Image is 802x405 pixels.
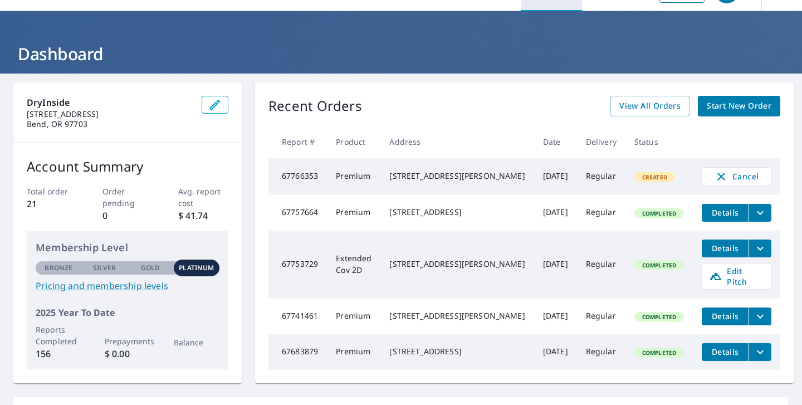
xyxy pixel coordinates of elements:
[577,231,625,299] td: Regular
[749,240,771,257] button: filesDropdownBtn-67753729
[327,299,380,334] td: Premium
[702,167,771,186] button: Cancel
[702,204,749,222] button: detailsBtn-67757664
[27,197,77,211] p: 21
[105,347,151,360] p: $ 0.00
[635,173,674,181] span: Created
[635,349,683,357] span: Completed
[93,263,116,273] p: Silver
[577,299,625,334] td: Regular
[45,263,72,273] p: Bronze
[534,125,577,158] th: Date
[268,334,327,370] td: 67683879
[36,324,82,347] p: Reports Completed
[268,231,327,299] td: 67753729
[698,96,780,116] a: Start New Order
[36,306,219,319] p: 2025 Year To Date
[534,158,577,195] td: [DATE]
[327,195,380,231] td: Premium
[268,195,327,231] td: 67757664
[327,125,380,158] th: Product
[102,209,153,222] p: 0
[577,158,625,195] td: Regular
[635,261,683,269] span: Completed
[327,334,380,370] td: Premium
[610,96,689,116] a: View All Orders
[27,119,193,129] p: Bend, OR 97703
[27,96,193,109] p: DryInside
[268,125,327,158] th: Report #
[577,125,625,158] th: Delivery
[179,263,214,273] p: Platinum
[105,335,151,347] p: Prepayments
[749,343,771,361] button: filesDropdownBtn-67683879
[702,240,749,257] button: detailsBtn-67753729
[702,343,749,361] button: detailsBtn-67683879
[389,310,525,321] div: [STREET_ADDRESS][PERSON_NAME]
[702,308,749,325] button: detailsBtn-67741461
[708,311,742,321] span: Details
[534,231,577,299] td: [DATE]
[174,336,220,348] p: Balance
[178,186,229,209] p: Avg. report cost
[380,125,534,158] th: Address
[389,346,525,357] div: [STREET_ADDRESS]
[708,347,742,357] span: Details
[635,209,683,217] span: Completed
[749,308,771,325] button: filesDropdownBtn-67741461
[389,207,525,218] div: [STREET_ADDRESS]
[534,299,577,334] td: [DATE]
[36,279,219,292] a: Pricing and membership levels
[713,170,760,183] span: Cancel
[389,258,525,270] div: [STREET_ADDRESS][PERSON_NAME]
[268,299,327,334] td: 67741461
[577,334,625,370] td: Regular
[36,347,82,360] p: 156
[327,231,380,299] td: Extended Cov 2D
[27,109,193,119] p: [STREET_ADDRESS]
[178,209,229,222] p: $ 41.74
[577,195,625,231] td: Regular
[27,186,77,197] p: Total order
[389,170,525,182] div: [STREET_ADDRESS][PERSON_NAME]
[707,99,771,113] span: Start New Order
[619,99,681,113] span: View All Orders
[268,96,362,116] p: Recent Orders
[102,186,153,209] p: Order pending
[36,240,219,255] p: Membership Level
[327,158,380,195] td: Premium
[268,158,327,195] td: 67766353
[708,207,742,218] span: Details
[141,263,160,273] p: Gold
[13,42,789,65] h1: Dashboard
[708,243,742,253] span: Details
[625,125,693,158] th: Status
[702,263,771,290] a: Edit Pitch
[534,334,577,370] td: [DATE]
[534,195,577,231] td: [DATE]
[749,204,771,222] button: filesDropdownBtn-67757664
[635,313,683,321] span: Completed
[709,266,764,287] span: Edit Pitch
[27,157,228,177] p: Account Summary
